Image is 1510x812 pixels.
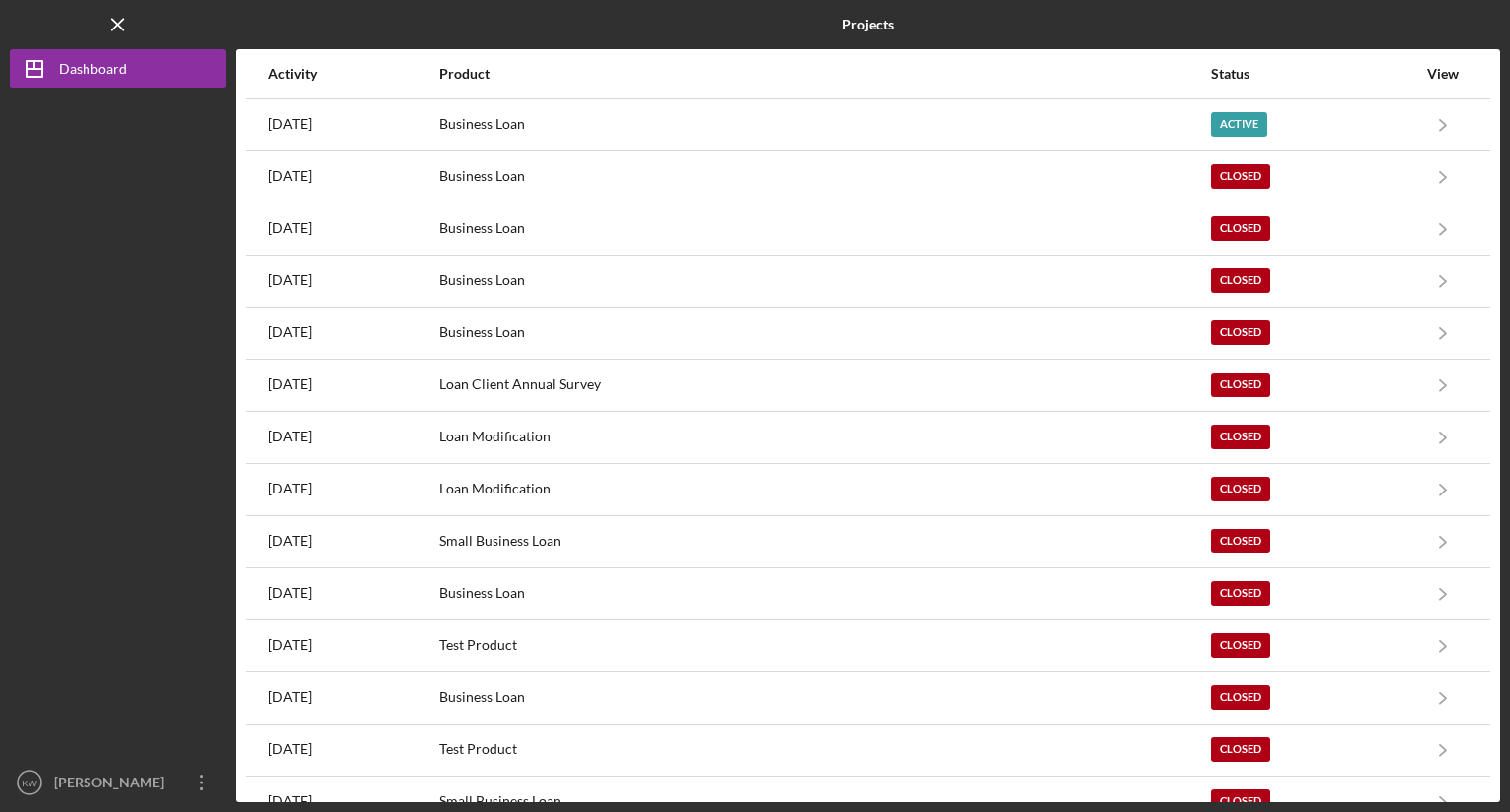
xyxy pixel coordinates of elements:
[268,272,312,288] time: 2024-07-29 13:35
[268,533,312,549] time: 2023-05-10 14:13
[1419,66,1468,82] div: View
[268,585,312,601] time: 2023-02-08 16:19
[439,66,1209,82] div: Product
[439,413,1209,462] div: Loan Modification
[49,763,177,807] div: [PERSON_NAME]
[1211,633,1270,658] div: Closed
[268,116,312,132] time: 2024-12-03 17:37
[1211,373,1270,397] div: Closed
[268,220,312,236] time: 2024-09-16 20:38
[1211,737,1270,762] div: Closed
[1211,685,1270,710] div: Closed
[439,309,1209,358] div: Business Loan
[439,517,1209,566] div: Small Business Loan
[1211,216,1270,241] div: Closed
[1211,425,1270,449] div: Closed
[439,257,1209,306] div: Business Loan
[268,377,312,392] time: 2023-07-18 00:39
[268,324,312,340] time: 2024-04-10 17:58
[268,168,312,184] time: 2024-09-18 15:55
[1211,268,1270,293] div: Closed
[439,361,1209,410] div: Loan Client Annual Survey
[1211,529,1270,553] div: Closed
[10,763,226,802] button: KW[PERSON_NAME]
[1211,477,1270,501] div: Closed
[439,152,1209,202] div: Business Loan
[842,17,894,32] b: Projects
[1211,164,1270,189] div: Closed
[22,778,37,788] text: KW
[1211,320,1270,345] div: Closed
[439,204,1209,254] div: Business Loan
[268,741,312,757] time: 2022-08-05 14:27
[439,100,1209,149] div: Business Loan
[1211,66,1418,82] div: Status
[439,621,1209,670] div: Test Product
[268,429,312,444] time: 2023-05-16 17:44
[10,49,226,88] button: Dashboard
[59,49,127,93] div: Dashboard
[268,481,312,496] time: 2023-05-16 17:39
[439,673,1209,723] div: Business Loan
[268,637,312,653] time: 2022-08-18 17:02
[439,725,1209,775] div: Test Product
[1211,581,1270,606] div: Closed
[1211,112,1267,137] div: Active
[268,793,312,809] time: 2022-07-29 18:01
[439,569,1209,618] div: Business Loan
[268,66,437,82] div: Activity
[439,465,1209,514] div: Loan Modification
[268,689,312,705] time: 2022-08-15 14:27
